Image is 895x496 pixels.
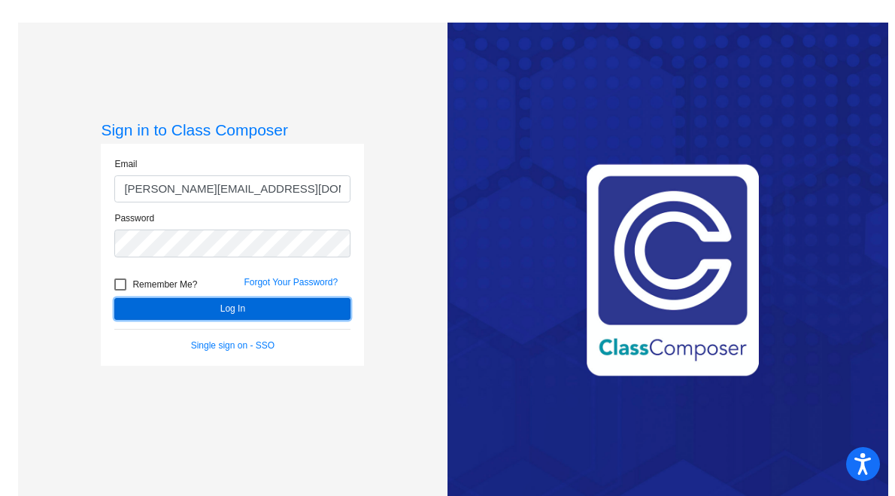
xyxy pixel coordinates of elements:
[191,340,275,351] a: Single sign on - SSO
[101,120,364,139] h3: Sign in to Class Composer
[114,211,154,225] label: Password
[114,298,350,320] button: Log In
[114,157,137,171] label: Email
[244,277,338,288] a: Forgot Your Password?
[132,275,197,294] span: Remember Me?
